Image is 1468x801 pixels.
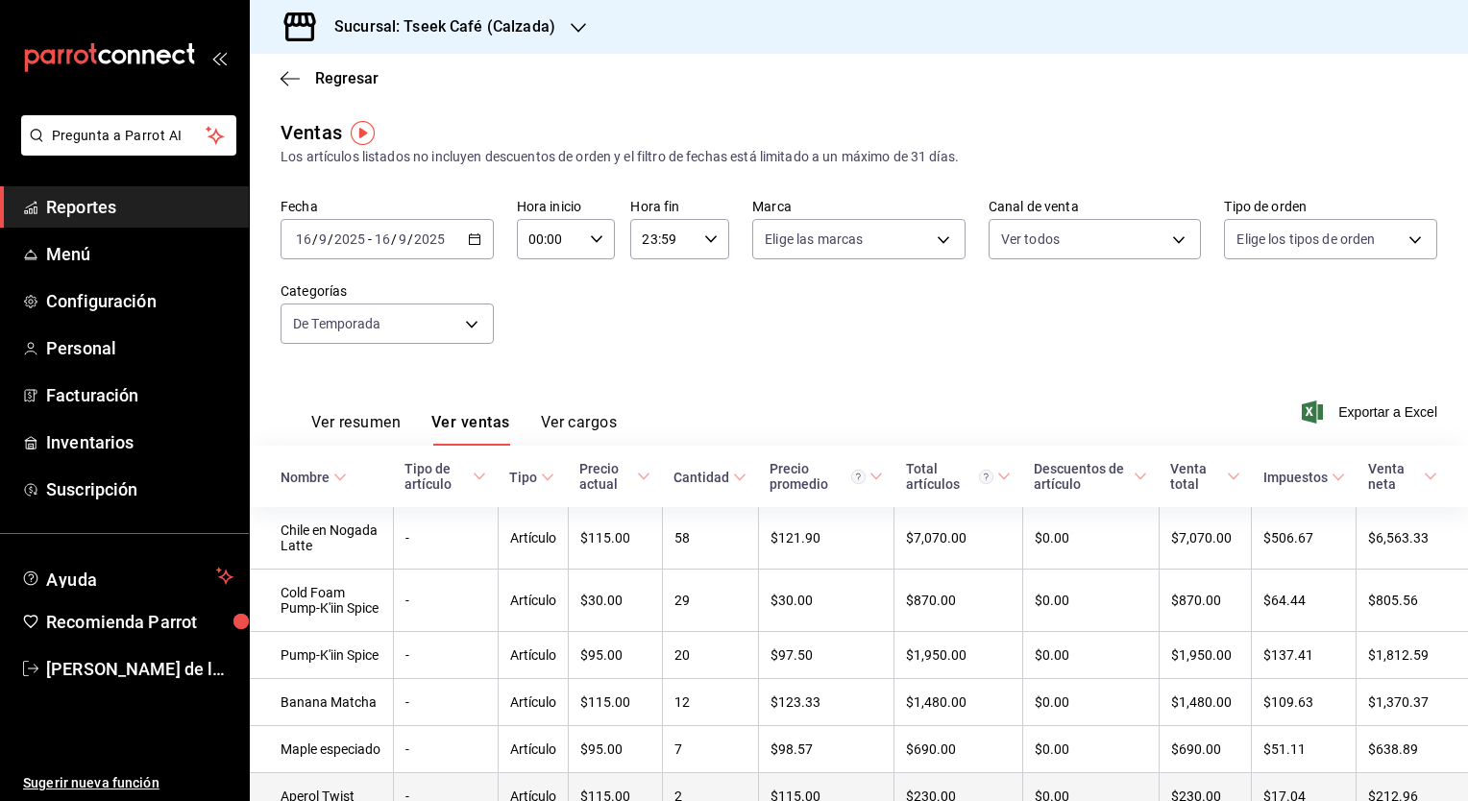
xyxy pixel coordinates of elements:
div: Total artículos [906,461,994,492]
span: [PERSON_NAME] de la [PERSON_NAME] [46,656,233,682]
a: Pregunta a Parrot AI [13,139,236,159]
h3: Sucursal: Tseek Café (Calzada) [319,15,555,38]
td: $0.00 [1022,726,1159,773]
td: $506.67 [1252,507,1357,570]
span: Venta total [1170,461,1240,492]
span: Precio actual [579,461,650,492]
span: / [312,231,318,247]
span: Ver todos [1001,230,1060,249]
span: Cantidad [673,470,746,485]
span: Precio promedio [770,461,882,492]
div: Cantidad [673,470,729,485]
input: -- [295,231,312,247]
div: Nombre [281,470,330,485]
span: - [368,231,372,247]
span: / [407,231,413,247]
td: $95.00 [568,726,662,773]
td: $7,070.00 [1159,507,1252,570]
td: - [393,726,498,773]
td: $6,563.33 [1357,507,1468,570]
span: Elige los tipos de orden [1236,230,1375,249]
div: Venta total [1170,461,1223,492]
input: -- [374,231,391,247]
td: $1,480.00 [894,679,1023,726]
td: $1,812.59 [1357,632,1468,679]
td: Cold Foam Pump-K'iin Spice [250,570,393,632]
td: $109.63 [1252,679,1357,726]
td: 29 [662,570,758,632]
td: $638.89 [1357,726,1468,773]
button: open_drawer_menu [211,50,227,65]
td: - [393,507,498,570]
td: $690.00 [894,726,1023,773]
input: ---- [333,231,366,247]
span: Pregunta a Parrot AI [52,126,207,146]
img: Tooltip marker [351,121,375,145]
span: Regresar [315,69,379,87]
div: Tipo [509,470,537,485]
span: Reportes [46,194,233,220]
td: $97.50 [758,632,893,679]
input: -- [318,231,328,247]
td: $123.33 [758,679,893,726]
td: Artículo [498,679,568,726]
button: Ver cargos [541,413,618,446]
div: Impuestos [1263,470,1328,485]
div: Descuentos de artículo [1034,461,1130,492]
td: $95.00 [568,632,662,679]
td: $0.00 [1022,570,1159,632]
div: Precio promedio [770,461,865,492]
span: Personal [46,335,233,361]
td: 7 [662,726,758,773]
svg: Precio promedio = Total artículos / cantidad [851,470,866,484]
span: Tipo de artículo [404,461,486,492]
span: Facturación [46,382,233,408]
span: Nombre [281,470,347,485]
span: Ayuda [46,565,208,588]
td: $0.00 [1022,507,1159,570]
td: $30.00 [758,570,893,632]
td: $121.90 [758,507,893,570]
td: Artículo [498,507,568,570]
div: Ventas [281,118,342,147]
td: Banana Matcha [250,679,393,726]
td: $805.56 [1357,570,1468,632]
td: 20 [662,632,758,679]
td: 58 [662,507,758,570]
td: $1,370.37 [1357,679,1468,726]
label: Fecha [281,200,494,213]
td: $870.00 [1159,570,1252,632]
span: / [328,231,333,247]
span: Venta neta [1368,461,1437,492]
span: Inventarios [46,429,233,455]
td: - [393,632,498,679]
td: - [393,570,498,632]
td: $0.00 [1022,679,1159,726]
span: Total artículos [906,461,1012,492]
label: Tipo de orden [1224,200,1437,213]
td: $0.00 [1022,632,1159,679]
span: Exportar a Excel [1306,400,1437,424]
div: Tipo de artículo [404,461,469,492]
td: $30.00 [568,570,662,632]
td: $98.57 [758,726,893,773]
button: Regresar [281,69,379,87]
td: $7,070.00 [894,507,1023,570]
td: $115.00 [568,679,662,726]
label: Marca [752,200,966,213]
td: $870.00 [894,570,1023,632]
span: Sugerir nueva función [23,773,233,793]
button: Ver ventas [431,413,510,446]
span: Tipo [509,470,554,485]
td: $690.00 [1159,726,1252,773]
td: $51.11 [1252,726,1357,773]
span: De Temporada [293,314,381,333]
input: -- [398,231,407,247]
div: Venta neta [1368,461,1420,492]
label: Canal de venta [989,200,1202,213]
span: Elige las marcas [765,230,863,249]
label: Hora fin [630,200,729,213]
td: $1,950.00 [1159,632,1252,679]
div: navigation tabs [311,413,617,446]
